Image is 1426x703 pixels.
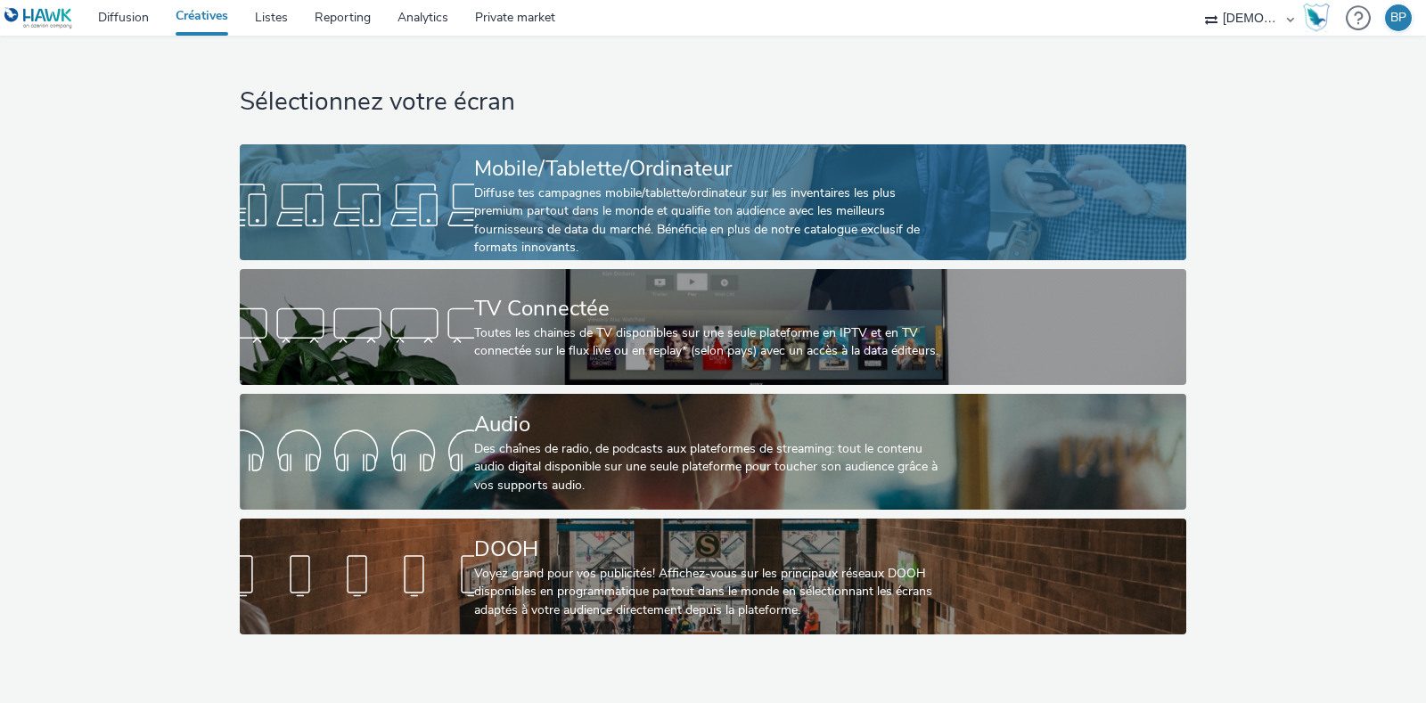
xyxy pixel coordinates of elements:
a: TV ConnectéeToutes les chaines de TV disponibles sur une seule plateforme en IPTV et en TV connec... [240,269,1186,385]
a: DOOHVoyez grand pour vos publicités! Affichez-vous sur les principaux réseaux DOOH disponibles en... [240,519,1186,634]
a: AudioDes chaînes de radio, de podcasts aux plateformes de streaming: tout le contenu audio digita... [240,394,1186,510]
div: Mobile/Tablette/Ordinateur [474,153,944,184]
img: undefined Logo [4,7,73,29]
div: DOOH [474,534,944,565]
div: Toutes les chaines de TV disponibles sur une seule plateforme en IPTV et en TV connectée sur le f... [474,324,944,361]
div: Audio [474,409,944,440]
div: BP [1390,4,1406,31]
a: Mobile/Tablette/OrdinateurDiffuse tes campagnes mobile/tablette/ordinateur sur les inventaires le... [240,144,1186,260]
div: Voyez grand pour vos publicités! Affichez-vous sur les principaux réseaux DOOH disponibles en pro... [474,565,944,619]
a: Hawk Academy [1303,4,1337,32]
div: Diffuse tes campagnes mobile/tablette/ordinateur sur les inventaires les plus premium partout dan... [474,184,944,257]
img: Hawk Academy [1303,4,1330,32]
div: TV Connectée [474,293,944,324]
div: Des chaînes de radio, de podcasts aux plateformes de streaming: tout le contenu audio digital dis... [474,440,944,495]
h1: Sélectionnez votre écran [240,86,1186,119]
